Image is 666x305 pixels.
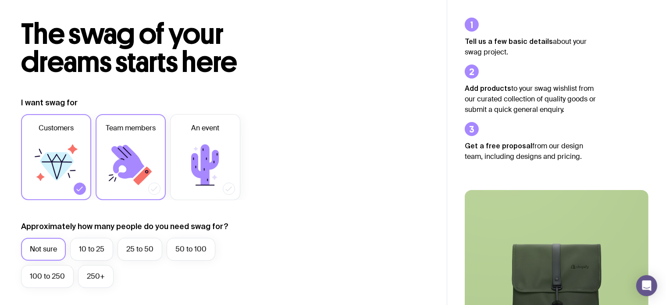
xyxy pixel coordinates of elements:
label: I want swag for [21,97,78,108]
label: Approximately how many people do you need swag for? [21,221,228,232]
label: 50 to 100 [167,238,215,261]
strong: Tell us a few basic details [465,37,553,45]
p: from our design team, including designs and pricing. [465,140,596,162]
span: Customers [39,123,74,133]
p: about your swag project. [465,36,596,57]
p: to your swag wishlist from our curated collection of quality goods or submit a quick general enqu... [465,83,596,115]
label: Not sure [21,238,66,261]
label: 25 to 50 [118,238,162,261]
label: 10 to 25 [70,238,113,261]
strong: Get a free proposal [465,142,532,150]
label: 100 to 250 [21,265,74,288]
span: Team members [106,123,156,133]
label: 250+ [78,265,114,288]
strong: Add products [465,84,511,92]
div: Open Intercom Messenger [636,275,657,296]
span: The swag of your dreams starts here [21,17,237,79]
span: An event [191,123,219,133]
